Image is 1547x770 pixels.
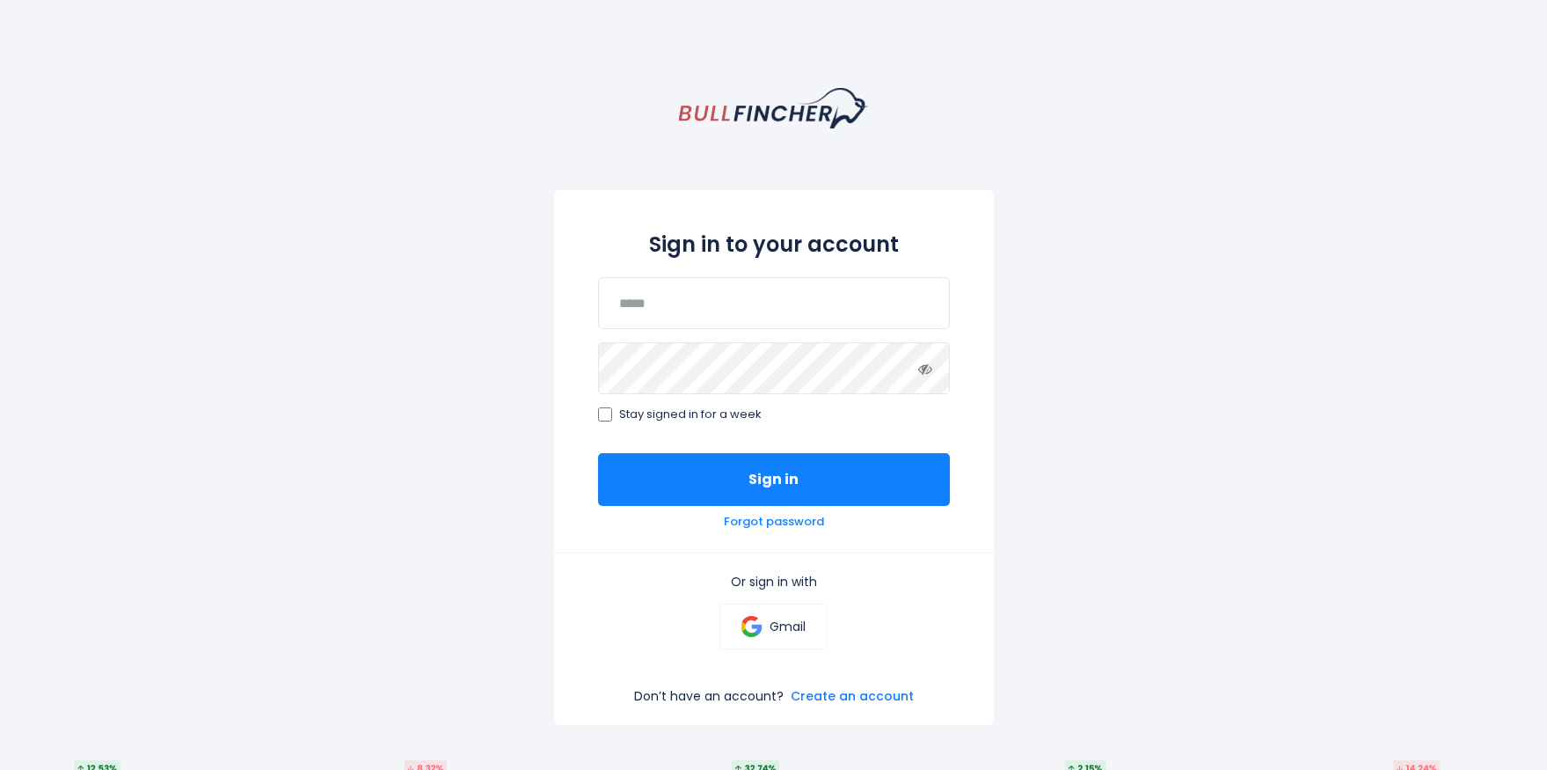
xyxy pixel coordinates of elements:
button: Sign in [598,453,950,506]
span: Stay signed in for a week [619,407,762,422]
a: homepage [679,88,868,128]
p: Gmail [770,619,806,634]
a: Create an account [791,688,914,704]
a: Forgot password [724,515,824,530]
p: Or sign in with [598,574,950,590]
h2: Sign in to your account [598,229,950,260]
a: Gmail [719,604,828,649]
p: Don’t have an account? [634,688,784,704]
input: Stay signed in for a week [598,407,612,422]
